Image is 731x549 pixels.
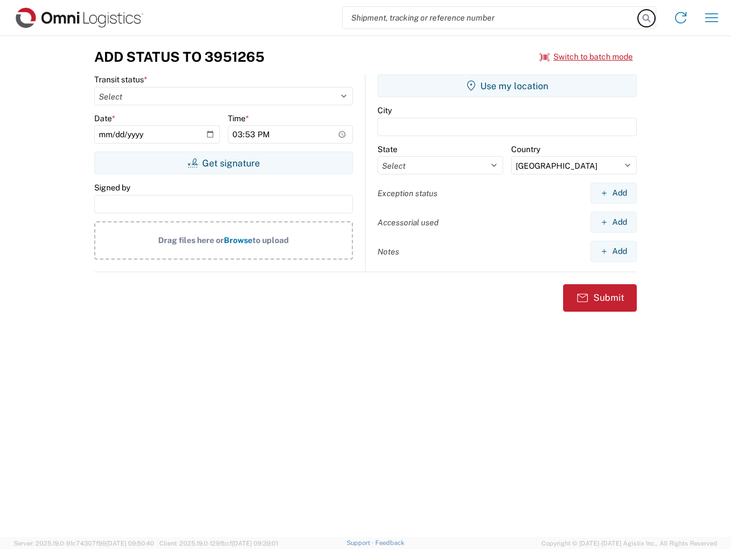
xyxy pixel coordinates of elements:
span: Drag files here or [158,236,224,245]
label: State [377,144,397,154]
span: [DATE] 09:39:01 [232,540,278,547]
span: Browse [224,236,252,245]
button: Add [591,182,637,204]
label: Country [511,144,540,154]
button: Get signature [94,152,353,174]
label: City [377,105,392,116]
span: Copyright © [DATE]-[DATE] Agistix Inc., All Rights Reserved [541,538,717,548]
button: Submit [563,284,637,312]
label: Signed by [94,182,130,193]
span: to upload [252,236,289,245]
label: Time [228,113,249,124]
label: Date [94,113,115,124]
button: Use my location [377,74,637,97]
button: Add [591,212,637,233]
h3: Add Status to 3951265 [94,49,264,65]
label: Accessorial used [377,217,439,228]
span: [DATE] 09:50:40 [106,540,154,547]
a: Support [347,539,375,546]
a: Feedback [375,539,404,546]
button: Switch to batch mode [540,47,633,66]
span: Client: 2025.19.0-129fbcf [159,540,278,547]
label: Notes [377,246,399,257]
span: Server: 2025.19.0-91c74307f99 [14,540,154,547]
input: Shipment, tracking or reference number [343,7,638,29]
label: Transit status [94,74,147,85]
button: Add [591,241,637,262]
label: Exception status [377,188,437,198]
